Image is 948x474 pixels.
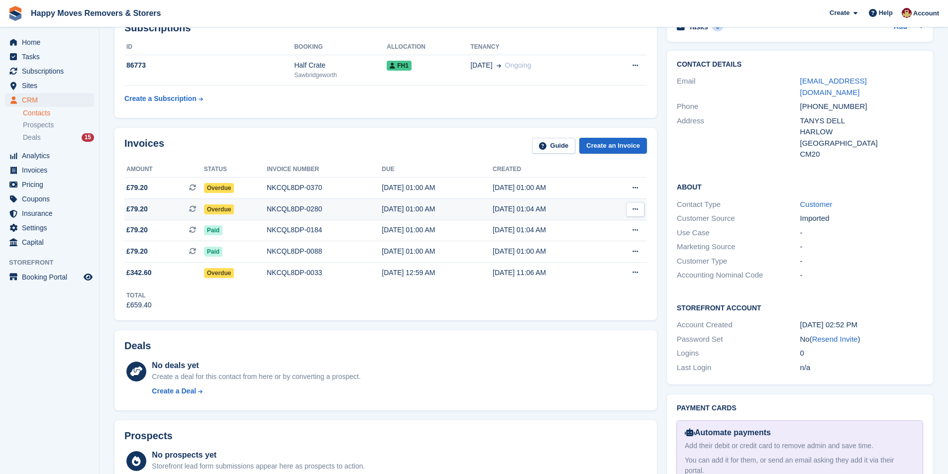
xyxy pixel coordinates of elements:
div: Automate payments [685,427,915,439]
th: Status [204,162,267,178]
div: Email [677,76,800,98]
a: Happy Moves Removers & Storers [27,5,165,21]
a: Deals 15 [23,132,94,143]
div: [DATE] 12:59 AM [382,268,493,278]
a: menu [5,206,94,220]
span: Paid [204,247,222,257]
div: Address [677,115,800,160]
span: Overdue [204,268,234,278]
div: Last Login [677,362,800,374]
a: Preview store [82,271,94,283]
div: Contact Type [677,199,800,210]
div: [DATE] 01:00 AM [382,204,493,214]
h2: Storefront Account [677,302,923,312]
span: £79.20 [126,183,148,193]
a: menu [5,93,94,107]
div: 86773 [124,60,294,71]
a: menu [5,35,94,49]
div: [DATE] 01:00 AM [382,246,493,257]
div: [DATE] 01:04 AM [493,204,604,214]
div: [DATE] 01:00 AM [382,225,493,235]
div: 15 [82,133,94,142]
div: 0 [800,348,923,359]
h2: Tasks [689,22,708,31]
a: [EMAIL_ADDRESS][DOMAIN_NAME] [800,77,867,96]
div: Logins [677,348,800,359]
span: [DATE] [470,60,492,71]
span: Overdue [204,183,234,193]
h2: Contact Details [677,61,923,69]
div: [DATE] 01:00 AM [493,246,604,257]
div: Total [126,291,152,300]
span: Sites [22,79,82,93]
div: [DATE] 11:06 AM [493,268,604,278]
div: [PHONE_NUMBER] [800,101,923,112]
div: Marketing Source [677,241,800,253]
span: ( ) [810,335,860,343]
div: Customer Source [677,213,800,224]
div: No prospects yet [152,449,365,461]
h2: About [677,182,923,191]
span: Ongoing [505,61,531,69]
span: Analytics [22,149,82,163]
span: Prospects [23,120,54,130]
div: Account Created [677,319,800,331]
div: - [800,227,923,239]
img: stora-icon-8386f47178a22dfd0bd8f6a31ec36ba5ce8667c1dd55bd0f319d3a0aa187defe.svg [8,6,23,21]
div: No [800,334,923,345]
span: Pricing [22,178,82,191]
div: NKCQL8DP-0033 [267,268,382,278]
div: Password Set [677,334,800,345]
span: Account [913,8,939,18]
a: menu [5,149,94,163]
th: Allocation [387,39,470,55]
span: £79.20 [126,204,148,214]
div: [DATE] 01:00 AM [493,183,604,193]
div: [GEOGRAPHIC_DATA] [800,138,923,149]
span: Create [830,8,849,18]
div: [DATE] 01:00 AM [382,183,493,193]
a: menu [5,192,94,206]
span: £342.60 [126,268,152,278]
h2: Prospects [124,430,173,442]
span: Subscriptions [22,64,82,78]
a: menu [5,221,94,235]
a: Create a Deal [152,386,360,396]
span: Deals [23,133,41,142]
h2: Subscriptions [124,22,647,34]
h2: Invoices [124,138,164,154]
div: Storefront lead form submissions appear here as prospects to action. [152,461,365,472]
a: menu [5,79,94,93]
th: Amount [124,162,204,178]
h2: Deals [124,340,151,352]
div: Add their debit or credit card to remove admin and save time. [685,441,915,451]
span: Overdue [204,204,234,214]
a: Add [894,21,907,33]
span: Insurance [22,206,82,220]
div: HARLOW [800,126,923,138]
div: Half Crate [294,60,387,71]
div: [DATE] 01:04 AM [493,225,604,235]
a: Customer [800,200,833,208]
span: £79.20 [126,225,148,235]
div: NKCQL8DP-0370 [267,183,382,193]
a: menu [5,50,94,64]
span: Paid [204,225,222,235]
div: - [800,241,923,253]
th: ID [124,39,294,55]
a: menu [5,163,94,177]
a: menu [5,178,94,191]
div: NKCQL8DP-0280 [267,204,382,214]
div: 0 [712,22,724,31]
th: Invoice number [267,162,382,178]
h2: Payment cards [677,404,923,412]
div: Customer Type [677,256,800,267]
a: menu [5,64,94,78]
span: FH1 [387,61,412,71]
div: Phone [677,101,800,112]
div: NKCQL8DP-0184 [267,225,382,235]
div: No deals yet [152,360,360,372]
th: Due [382,162,493,178]
div: Create a Subscription [124,94,197,104]
th: Created [493,162,604,178]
